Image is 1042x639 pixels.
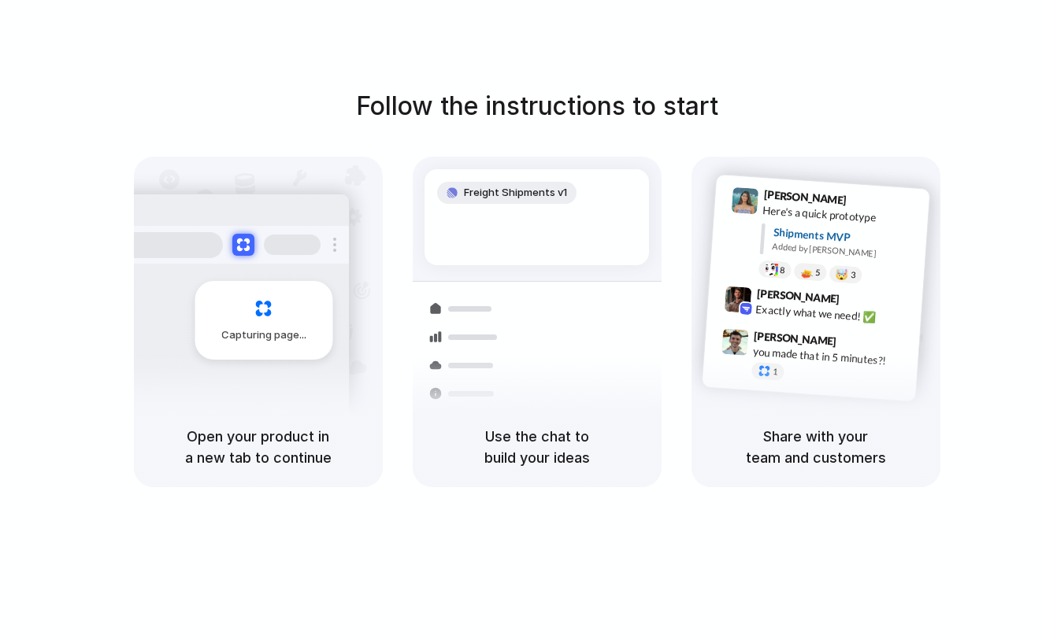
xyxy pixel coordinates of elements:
[710,426,921,468] h5: Share with your team and customers
[772,240,917,263] div: Added by [PERSON_NAME]
[841,335,873,354] span: 9:47 AM
[153,426,364,468] h5: Open your product in a new tab to continue
[756,285,840,308] span: [PERSON_NAME]
[432,426,643,468] h5: Use the chat to build your ideas
[772,368,777,376] span: 1
[755,301,913,328] div: Exactly what we need! ✅
[753,327,836,350] span: [PERSON_NAME]
[773,224,918,250] div: Shipments MVP
[779,266,784,275] span: 8
[762,202,919,229] div: Here's a quick prototype
[844,293,876,312] span: 9:42 AM
[356,87,718,125] h1: Follow the instructions to start
[752,344,910,371] div: you made that in 5 minutes?!
[850,271,855,279] span: 3
[763,186,847,209] span: [PERSON_NAME]
[464,185,567,201] span: Freight Shipments v1
[851,194,883,212] span: 9:41 AM
[814,268,820,277] span: 5
[835,269,848,281] div: 🤯
[221,327,309,343] span: Capturing page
